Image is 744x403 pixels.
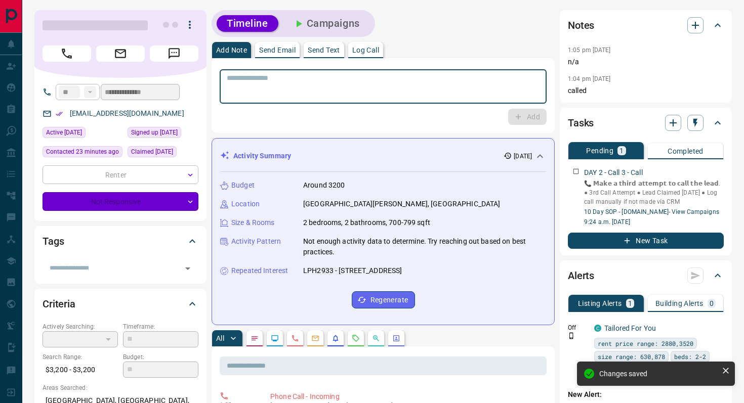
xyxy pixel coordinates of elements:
svg: Email Verified [56,110,63,117]
p: DAY 2 - Call 3 - Call [584,167,643,178]
span: size range: 630,878 [598,351,665,362]
p: $3,200 - $3,200 [43,362,118,378]
svg: Agent Actions [392,334,400,342]
button: Campaigns [282,15,370,32]
p: Around 3200 [303,180,345,191]
svg: Listing Alerts [332,334,340,342]
p: Actively Searching: [43,322,118,331]
div: Fri Aug 08 2025 [128,127,198,141]
p: 2 bedrooms, 2 bathrooms, 700-799 sqft [303,217,430,228]
h2: Notes [568,17,594,33]
div: Changes saved [599,370,718,378]
button: New Task [568,233,724,249]
div: Not Responsive [43,192,198,211]
div: condos.ca [594,325,601,332]
p: Budget [231,180,255,191]
p: Phone Call - Incoming [270,391,543,402]
span: Email [96,46,145,62]
p: n/a [568,57,724,67]
button: Regenerate [352,291,415,308]
p: Budget: [123,352,198,362]
p: Location [231,199,260,209]
p: Listing Alerts [578,300,622,307]
p: New Alert: [568,389,724,400]
h2: Tags [43,233,64,249]
a: 10 Day SOP - [DOMAIN_NAME]- View Campaigns [584,208,719,215]
p: 1 [628,300,632,307]
h2: Tasks [568,115,594,131]
svg: Emails [311,334,319,342]
div: Notes [568,13,724,37]
button: Timeline [217,15,278,32]
h2: Criteria [43,296,75,312]
h2: Alerts [568,267,594,284]
span: Contacted 23 minutes ago [46,147,119,157]
p: Repeated Interest [231,265,288,276]
div: Tasks [568,111,724,135]
svg: Opportunities [372,334,380,342]
p: Size & Rooms [231,217,275,228]
p: 9:24 a.m. [DATE] [584,217,724,227]
svg: Requests [352,334,360,342]
p: All [216,335,224,342]
p: 1 [619,147,624,154]
a: [EMAIL_ADDRESS][DOMAIN_NAME] [70,109,184,117]
button: Open [181,261,195,276]
p: Building Alerts [655,300,704,307]
span: Claimed [DATE] [131,147,173,157]
p: Send Text [308,47,340,54]
p: 1:05 pm [DATE] [568,47,611,54]
p: [DATE] [514,152,532,161]
p: Timeframe: [123,322,198,331]
p: Completed [668,148,704,155]
div: Wed Aug 13 2025 [43,127,122,141]
span: beds: 2-2 [674,351,706,362]
p: 📞 𝗠𝗮𝗸𝗲 𝗮 𝘁𝗵𝗶𝗿𝗱 𝗮𝘁𝘁𝗲𝗺𝗽𝘁 𝘁𝗼 𝗰𝗮𝗹𝗹 𝘁𝗵𝗲 𝗹𝗲𝗮𝗱. ● 3rd Call Attempt ● Lead Claimed [DATE] ● Log call manu... [584,179,724,206]
p: Log Call [352,47,379,54]
p: Pending [586,147,613,154]
p: Areas Searched: [43,383,198,392]
span: rent price range: 2880,3520 [598,338,693,348]
svg: Lead Browsing Activity [271,334,279,342]
p: Not enough activity data to determine. Try reaching out based on best practices. [303,236,546,257]
p: 1:04 pm [DATE] [568,75,611,82]
span: Active [DATE] [46,127,82,138]
p: LPH2933 - [STREET_ADDRESS] [303,265,402,276]
span: Call [43,46,91,62]
a: Tailored For You [604,324,656,332]
div: Tags [43,229,198,253]
p: Add Note [216,47,247,54]
svg: Notes [251,334,259,342]
p: Activity Pattern [231,236,281,247]
div: Alerts [568,263,724,288]
p: called [568,85,724,96]
span: Message [150,46,198,62]
div: Renter [43,165,198,184]
p: Search Range: [43,352,118,362]
div: Activity Summary[DATE] [220,147,546,165]
p: 0 [710,300,714,307]
svg: Push Notification Only [568,332,575,339]
p: Activity Summary [233,151,291,161]
p: Send Email [259,47,296,54]
span: Signed up [DATE] [131,127,178,138]
svg: Calls [291,334,299,342]
div: Criteria [43,292,198,316]
div: Wed Aug 13 2025 [128,146,198,160]
div: Mon Aug 18 2025 [43,146,122,160]
p: Off [568,323,588,332]
p: [GEOGRAPHIC_DATA][PERSON_NAME], [GEOGRAPHIC_DATA] [303,199,500,209]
